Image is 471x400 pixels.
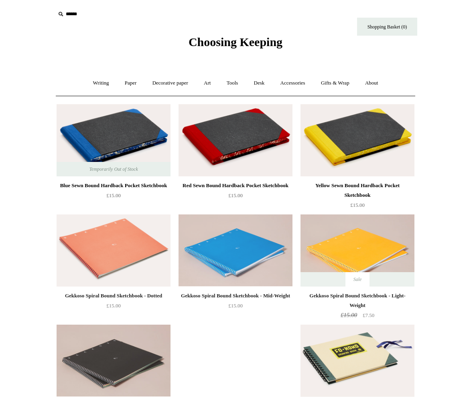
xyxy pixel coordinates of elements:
div: Gekkoso Spiral Bound Sketchbook - Light-Weight [302,291,412,310]
span: £15.00 [106,192,121,198]
a: Blue Sewn Bound Hardback Pocket Sketchbook Blue Sewn Bound Hardback Pocket Sketchbook Temporarily... [57,104,171,176]
span: £15.00 [341,312,357,318]
div: Gekkoso Spiral Bound Sketchbook - Dotted [59,291,169,301]
a: Paper [118,73,144,94]
a: Shopping Basket (0) [357,18,417,36]
img: Red Sewn Bound Hardback Pocket Sketchbook [179,104,292,176]
a: Gekkoso Spiral Bound Sketchbook - Light-Weight Gekkoso Spiral Bound Sketchbook - Light-Weight Sale [300,214,414,287]
span: £15.00 [228,303,243,309]
a: Writing [86,73,116,94]
a: Red Sewn Bound Hardback Pocket Sketchbook £15.00 [179,181,292,214]
span: Temporarily Out of Stock [81,162,146,176]
img: FO-Homo Landscape Sketchbook [300,325,414,397]
a: Red Sewn Bound Hardback Pocket Sketchbook Red Sewn Bound Hardback Pocket Sketchbook [179,104,292,176]
span: £7.50 [363,312,374,318]
a: Gekkoso Spiral Bound Sketchbook - Mid-Weight Gekkoso Spiral Bound Sketchbook - Mid-Weight [179,214,292,287]
a: Blue Sewn Bound Hardback Pocket Sketchbook £15.00 [57,181,171,214]
img: Yellow Sewn Bound Hardback Pocket Sketchbook [300,104,414,176]
a: Choosing Keeping [189,42,282,47]
a: Yellow Sewn Bound Hardback Pocket Sketchbook Yellow Sewn Bound Hardback Pocket Sketchbook [300,104,414,176]
img: Blue Sewn Bound Hardback Pocket Sketchbook [57,104,171,176]
a: Gekkoso Spiral Bound Sketchbook - Dotted £15.00 [57,291,171,324]
span: Sale [345,272,370,287]
div: Red Sewn Bound Hardback Pocket Sketchbook [181,181,290,190]
a: About [358,73,386,94]
a: Gekkoso Spiral Bound Sketchbook - Light-Weight £15.00 £7.50 [300,291,414,324]
a: Gekkoso Spiral Bound Sketchbook - Mid-Weight £15.00 [179,291,292,324]
div: Gekkoso Spiral Bound Sketchbook - Mid-Weight [181,291,290,301]
a: Decorative paper [145,73,195,94]
a: Gekkoso Spiral Bound Sketchbook - Dotted Gekkoso Spiral Bound Sketchbook - Dotted [57,214,171,287]
a: Gifts & Wrap [314,73,357,94]
a: Accessories [273,73,313,94]
span: £15.00 [350,202,365,208]
img: Gekkoso Spiral Bound Sketchbook - Dotted [57,214,171,287]
div: Blue Sewn Bound Hardback Pocket Sketchbook [59,181,169,190]
a: Art [197,73,218,94]
a: Yellow Sewn Bound Hardback Pocket Sketchbook £15.00 [300,181,414,214]
span: £15.00 [106,303,121,309]
img: Gekkoso Spiral Bound Sketchbook - Mid-Weight [179,214,292,287]
a: Desk [247,73,272,94]
span: £15.00 [228,192,243,198]
a: FO-Homo Landscape Sketchbook FO-Homo Landscape Sketchbook [300,325,414,397]
img: Gekkoso Spiral Bound Sketchbook - Light-Weight [300,214,414,287]
div: Yellow Sewn Bound Hardback Pocket Sketchbook [302,181,412,200]
span: Choosing Keeping [189,35,282,48]
a: Tools [219,73,246,94]
a: Gekkoso Spiral Bound Sketchbook - Mixed Colour Gekkoso Spiral Bound Sketchbook - Mixed Colour [57,325,171,397]
img: Gekkoso Spiral Bound Sketchbook - Mixed Colour [57,325,171,397]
